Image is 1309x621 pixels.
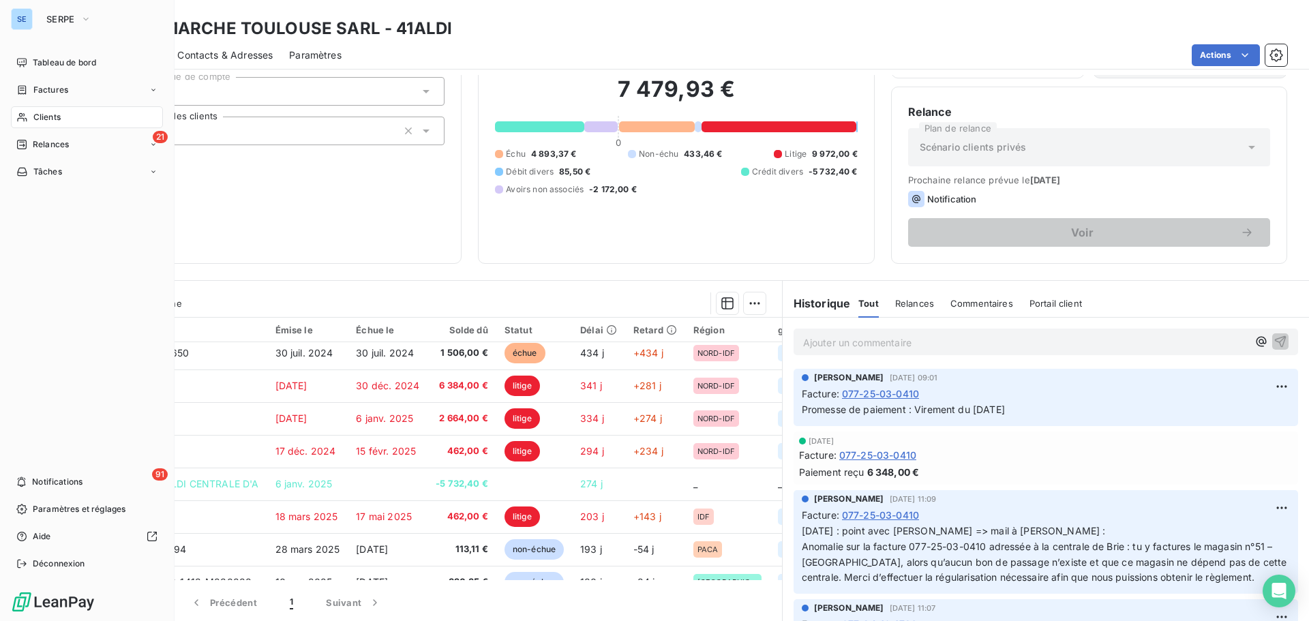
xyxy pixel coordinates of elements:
[802,525,1290,584] span: [DATE] : point avec [PERSON_NAME] => mail à [PERSON_NAME] : Anomalie sur la facture 077-25-03-041...
[33,138,69,151] span: Relances
[799,465,864,479] span: Paiement reçu
[310,588,398,617] button: Suivant
[275,324,340,335] div: Émise le
[842,387,919,401] span: 077-25-03-0410
[785,148,807,160] span: Litige
[356,543,388,555] span: [DATE]
[275,543,340,555] span: 28 mars 2025
[356,445,416,457] span: 15 févr. 2025
[890,604,936,612] span: [DATE] 11:07
[908,104,1270,120] h6: Relance
[697,414,735,423] span: NORD-IDF
[802,508,839,522] span: Facture :
[1263,575,1295,607] div: Open Intercom Messenger
[633,543,654,555] span: -54 j
[495,76,857,117] h2: 7 479,93 €
[924,227,1240,238] span: Voir
[1029,298,1082,309] span: Portail client
[920,140,1026,154] span: Scénario clients privés
[802,404,1005,415] span: Promesse de paiement : Virement du [DATE]
[11,8,33,30] div: SE
[173,588,273,617] button: Précédent
[684,148,722,160] span: 433,46 €
[505,572,564,592] span: non-échue
[799,448,837,462] span: Facture :
[506,183,584,196] span: Avoirs non associés
[814,372,884,384] span: [PERSON_NAME]
[580,576,602,588] span: 180 j
[633,576,655,588] span: -24 j
[356,576,388,588] span: [DATE]
[33,503,125,515] span: Paramètres et réglages
[356,380,419,391] span: 30 déc. 2024
[778,324,858,335] div: generalAccountId
[752,166,803,178] span: Crédit divers
[120,16,452,41] h3: ALDI MARCHE TOULOUSE SARL - 41ALDI
[697,349,735,357] span: NORD-IDF
[778,478,782,489] span: _
[436,477,488,491] span: -5 732,40 €
[616,137,621,148] span: 0
[697,578,757,586] span: [GEOGRAPHIC_DATA]
[275,576,333,588] span: 10 avr. 2025
[809,166,858,178] span: -5 732,40 €
[531,148,577,160] span: 4 893,37 €
[436,324,488,335] div: Solde dû
[633,445,663,457] span: +234 j
[356,324,419,335] div: Échue le
[275,478,333,489] span: 6 janv. 2025
[1192,44,1260,66] button: Actions
[890,495,937,503] span: [DATE] 11:09
[436,543,488,556] span: 113,11 €
[1030,175,1061,185] span: [DATE]
[436,346,488,360] span: 1 506,00 €
[11,591,95,613] img: Logo LeanPay
[356,511,412,522] span: 17 mai 2025
[580,478,603,489] span: 274 j
[783,295,851,312] h6: Historique
[505,506,540,527] span: litige
[436,444,488,458] span: 462,00 €
[927,194,977,205] span: Notification
[153,131,168,143] span: 21
[693,478,697,489] span: _
[11,526,163,547] a: Aide
[812,148,858,160] span: 9 972,00 €
[275,347,333,359] span: 30 juil. 2024
[697,513,710,521] span: IDF
[908,175,1270,185] span: Prochaine relance prévue le
[505,376,540,396] span: litige
[356,412,413,424] span: 6 janv. 2025
[33,558,85,570] span: Déconnexion
[94,478,259,489] span: ALDI SAU F041ALDI CENTRALE D'A
[505,441,540,461] span: litige
[436,379,488,393] span: 6 384,00 €
[275,412,307,424] span: [DATE]
[94,324,259,336] div: Référence
[697,545,719,554] span: PACA
[589,183,637,196] span: -2 172,00 €
[436,510,488,524] span: 462,00 €
[580,412,604,424] span: 334 j
[895,298,934,309] span: Relances
[580,380,602,391] span: 341 j
[559,166,590,178] span: 85,50 €
[273,588,310,617] button: 1
[275,511,338,522] span: 18 mars 2025
[177,48,273,62] span: Contacts & Adresses
[33,166,62,178] span: Tâches
[580,445,604,457] span: 294 j
[33,84,68,96] span: Factures
[580,347,604,359] span: 434 j
[809,437,834,445] span: [DATE]
[505,324,564,335] div: Statut
[890,374,938,382] span: [DATE] 09:01
[633,511,661,522] span: +143 j
[290,596,293,609] span: 1
[505,539,564,560] span: non-échue
[289,48,342,62] span: Paramètres
[152,468,168,481] span: 91
[505,408,540,429] span: litige
[950,298,1013,309] span: Commentaires
[506,148,526,160] span: Échu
